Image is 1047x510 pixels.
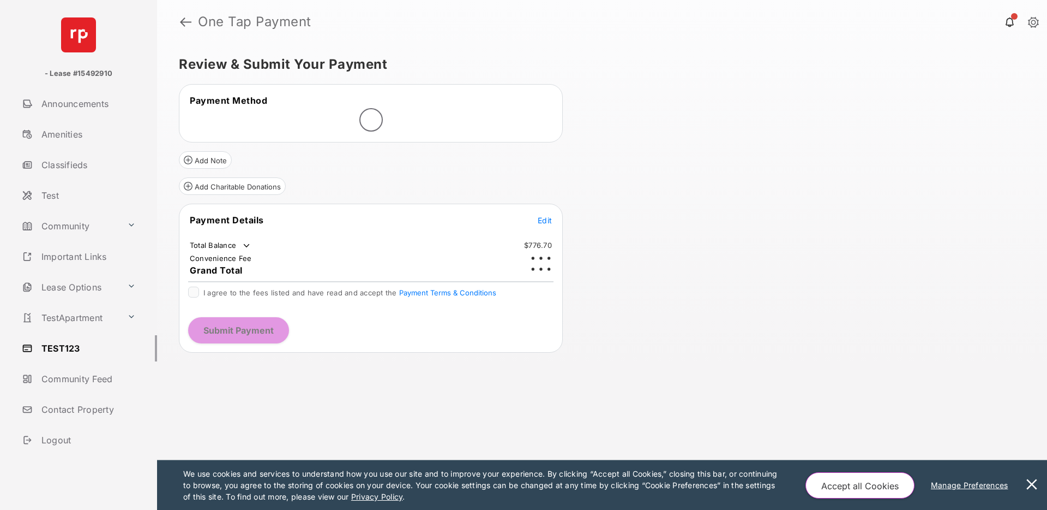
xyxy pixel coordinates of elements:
[203,288,496,297] span: I agree to the fees listed and have read and accept the
[17,152,157,178] a: Classifieds
[183,468,783,502] p: We use cookies and services to understand how you use our site and to improve your experience. By...
[188,317,289,343] button: Submit Payment
[179,58,1016,71] h5: Review & Submit Your Payment
[189,240,252,251] td: Total Balance
[538,215,552,226] button: Edit
[523,240,552,250] td: $776.70
[17,366,157,392] a: Community Feed
[198,15,311,28] strong: One Tap Payment
[17,121,157,147] a: Amenities
[931,481,1013,490] u: Manage Preferences
[190,265,243,276] span: Grand Total
[17,274,123,300] a: Lease Options
[17,91,157,117] a: Announcements
[190,215,264,226] span: Payment Details
[179,151,232,169] button: Add Note
[17,396,157,423] a: Contact Property
[189,253,252,263] td: Convenience Fee
[399,288,496,297] button: I agree to the fees listed and have read and accept the
[805,472,914,499] button: Accept all Cookies
[190,95,267,106] span: Payment Method
[17,244,140,270] a: Important Links
[17,213,123,239] a: Community
[17,427,157,453] a: Logout
[538,216,552,225] span: Edit
[179,177,286,195] button: Add Charitable Donations
[17,305,123,331] a: TestApartment
[45,68,112,79] p: - Lease #15492910
[351,492,402,501] u: Privacy Policy
[17,335,157,361] a: TEST123
[17,182,157,209] a: Test
[61,17,96,52] img: svg+xml;base64,PHN2ZyB4bWxucz0iaHR0cDovL3d3dy53My5vcmcvMjAwMC9zdmciIHdpZHRoPSI2NCIgaGVpZ2h0PSI2NC...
